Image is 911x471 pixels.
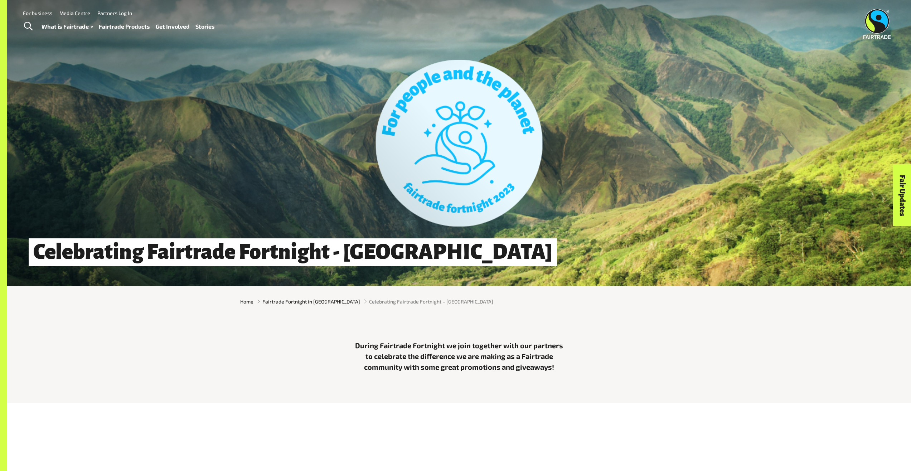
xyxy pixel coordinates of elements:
[369,298,493,305] span: Celebrating Fairtrade Fortnight – [GEOGRAPHIC_DATA]
[240,298,253,305] a: Home
[97,10,132,16] a: Partners Log In
[352,340,567,372] p: During Fairtrade Fortnight we join together with our partners to celebrate the difference we are ...
[99,21,150,32] a: Fairtrade Products
[262,298,360,305] a: Fairtrade Fortnight in [GEOGRAPHIC_DATA]
[42,21,93,32] a: What is Fairtrade
[156,21,190,32] a: Get Involved
[23,10,52,16] a: For business
[863,9,891,39] img: Fairtrade Australia New Zealand logo
[19,18,37,35] a: Toggle Search
[195,21,215,32] a: Stories
[59,10,90,16] a: Media Centre
[29,238,557,266] h1: Celebrating Fairtrade Fortnight - [GEOGRAPHIC_DATA]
